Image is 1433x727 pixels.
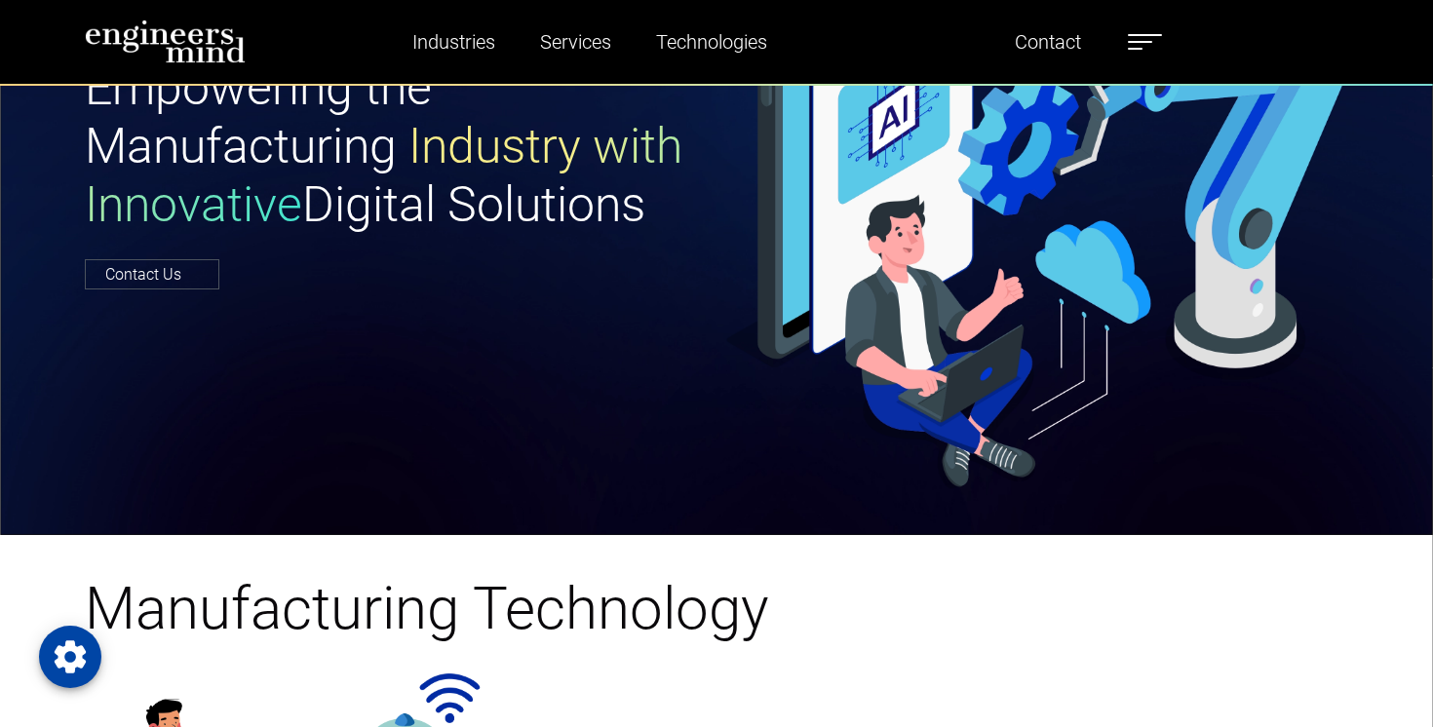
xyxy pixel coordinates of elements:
[85,19,246,63] img: logo
[85,58,705,234] h1: Empowering the Manufacturing Digital Solutions
[85,118,682,233] span: Industry with Innovative
[648,19,775,64] a: Technologies
[405,19,503,64] a: Industries
[1007,19,1089,64] a: Contact
[85,574,1348,644] h1: Manufacturing Technology
[85,259,219,289] a: Contact Us
[532,19,619,64] a: Services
